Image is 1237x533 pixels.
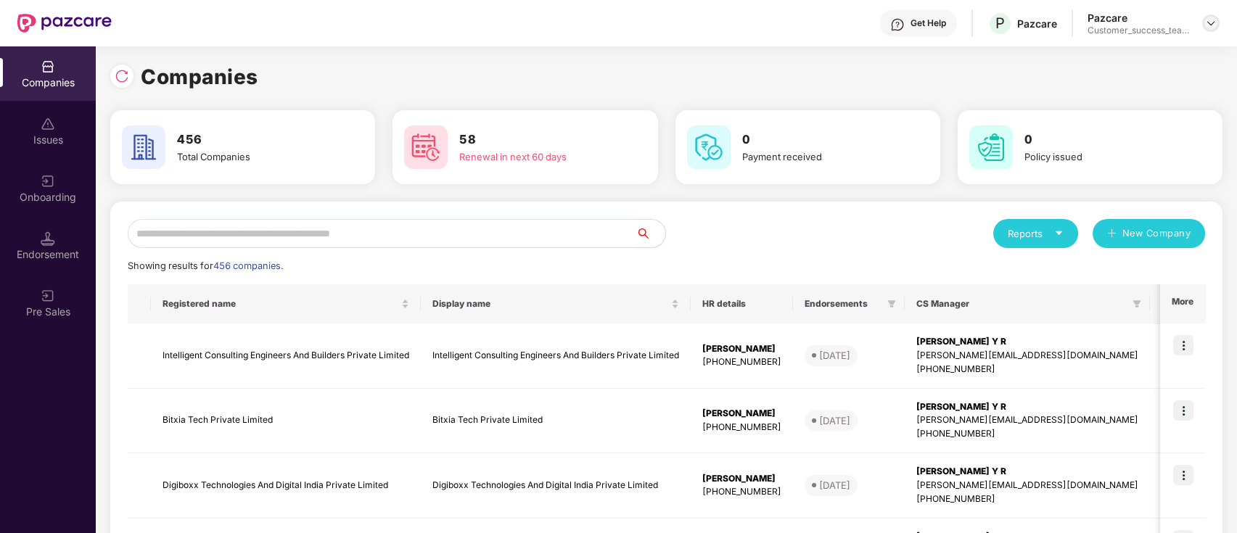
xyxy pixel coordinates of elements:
td: Intelligent Consulting Engineers And Builders Private Limited [421,323,691,389]
div: Pazcare [1017,17,1057,30]
div: [PERSON_NAME] [702,472,781,486]
div: Reports [1008,226,1064,241]
td: Bitxia Tech Private Limited [421,389,691,454]
span: filter [884,295,899,313]
img: svg+xml;base64,PHN2ZyB3aWR0aD0iMjAiIGhlaWdodD0iMjAiIHZpZXdCb3g9IjAgMCAyMCAyMCIgZmlsbD0ibm9uZSIgeG... [41,289,55,303]
div: Total Companies [177,149,334,164]
div: [PERSON_NAME] Y R [916,335,1138,349]
div: [PERSON_NAME][EMAIL_ADDRESS][DOMAIN_NAME] [916,479,1138,492]
td: Digiboxx Technologies And Digital India Private Limited [151,453,421,518]
img: svg+xml;base64,PHN2ZyBpZD0iRHJvcGRvd24tMzJ4MzIiIHhtbG5zPSJodHRwOi8vd3d3LnczLm9yZy8yMDAwL3N2ZyIgd2... [1205,17,1217,29]
div: [PERSON_NAME] Y R [916,465,1138,479]
img: svg+xml;base64,PHN2ZyB4bWxucz0iaHR0cDovL3d3dy53My5vcmcvMjAwMC9zdmciIHdpZHRoPSI2MCIgaGVpZ2h0PSI2MC... [404,125,448,169]
img: New Pazcare Logo [17,14,112,33]
div: [PHONE_NUMBER] [916,427,1138,441]
h3: 0 [742,131,900,149]
img: svg+xml;base64,PHN2ZyB3aWR0aD0iMjAiIGhlaWdodD0iMjAiIHZpZXdCb3g9IjAgMCAyMCAyMCIgZmlsbD0ibm9uZSIgeG... [41,174,55,189]
img: svg+xml;base64,PHN2ZyBpZD0iQ29tcGFuaWVzIiB4bWxucz0iaHR0cDovL3d3dy53My5vcmcvMjAwMC9zdmciIHdpZHRoPS... [41,59,55,74]
span: 456 companies. [213,260,283,271]
img: svg+xml;base64,PHN2ZyB4bWxucz0iaHR0cDovL3d3dy53My5vcmcvMjAwMC9zdmciIHdpZHRoPSI2MCIgaGVpZ2h0PSI2MC... [687,125,731,169]
img: svg+xml;base64,PHN2ZyBpZD0iUmVsb2FkLTMyeDMyIiB4bWxucz0iaHR0cDovL3d3dy53My5vcmcvMjAwMC9zdmciIHdpZH... [115,69,129,83]
div: [PERSON_NAME][EMAIL_ADDRESS][DOMAIN_NAME] [916,349,1138,363]
span: Display name [432,298,668,310]
button: plusNew Company [1093,219,1205,248]
div: [PHONE_NUMBER] [702,421,781,434]
div: [PERSON_NAME] [702,342,781,356]
img: icon [1173,400,1193,421]
div: [PHONE_NUMBER] [702,485,781,499]
div: Get Help [911,17,946,29]
span: search [636,228,665,239]
div: [DATE] [819,348,850,363]
img: icon [1173,465,1193,485]
th: Display name [421,284,691,323]
img: svg+xml;base64,PHN2ZyB3aWR0aD0iMTQuNSIgaGVpZ2h0PSIxNC41IiB2aWV3Qm94PSIwIDAgMTYgMTYiIGZpbGw9Im5vbm... [41,231,55,246]
span: caret-down [1054,228,1064,238]
span: plus [1107,228,1117,240]
td: Digiboxx Technologies And Digital India Private Limited [421,453,691,518]
th: More [1160,284,1205,323]
div: Policy issued [1024,149,1182,164]
h3: 0 [1024,131,1182,149]
h3: 456 [177,131,334,149]
div: [DATE] [819,413,850,428]
div: Customer_success_team_lead [1088,25,1189,36]
span: filter [1130,295,1144,313]
div: [PHONE_NUMBER] [916,363,1138,376]
button: search [636,219,666,248]
div: Renewal in next 60 days [459,149,617,164]
span: filter [887,299,896,308]
td: Intelligent Consulting Engineers And Builders Private Limited [151,323,421,389]
span: Registered name [163,298,398,310]
div: [PERSON_NAME][EMAIL_ADDRESS][DOMAIN_NAME] [916,413,1138,427]
img: svg+xml;base64,PHN2ZyB4bWxucz0iaHR0cDovL3d3dy53My5vcmcvMjAwMC9zdmciIHdpZHRoPSI2MCIgaGVpZ2h0PSI2MC... [122,125,165,169]
div: Payment received [742,149,900,164]
img: icon [1173,335,1193,355]
div: [PERSON_NAME] Y R [916,400,1138,414]
td: Bitxia Tech Private Limited [151,389,421,454]
div: Pazcare [1088,11,1189,25]
th: HR details [691,284,793,323]
img: svg+xml;base64,PHN2ZyBpZD0iSXNzdWVzX2Rpc2FibGVkIiB4bWxucz0iaHR0cDovL3d3dy53My5vcmcvMjAwMC9zdmciIH... [41,117,55,131]
div: [PERSON_NAME] [702,407,781,421]
span: CS Manager [916,298,1127,310]
img: svg+xml;base64,PHN2ZyBpZD0iSGVscC0zMngzMiIgeG1sbnM9Imh0dHA6Ly93d3cudzMub3JnLzIwMDAvc3ZnIiB3aWR0aD... [890,17,905,32]
span: New Company [1122,226,1191,241]
h1: Companies [141,61,258,93]
span: P [995,15,1005,32]
div: [DATE] [819,478,850,492]
span: filter [1133,299,1141,308]
span: Showing results for [128,260,283,271]
div: [PHONE_NUMBER] [916,492,1138,506]
th: Registered name [151,284,421,323]
img: svg+xml;base64,PHN2ZyB4bWxucz0iaHR0cDovL3d3dy53My5vcmcvMjAwMC9zdmciIHdpZHRoPSI2MCIgaGVpZ2h0PSI2MC... [969,125,1013,169]
h3: 58 [459,131,617,149]
div: [PHONE_NUMBER] [702,355,781,369]
span: Endorsements [805,298,881,310]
